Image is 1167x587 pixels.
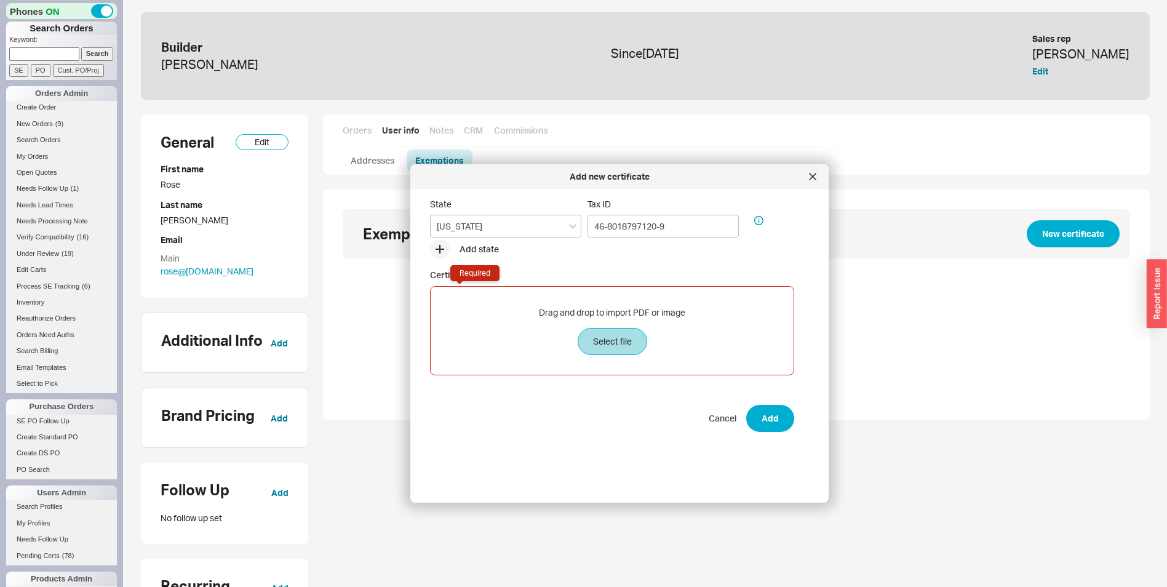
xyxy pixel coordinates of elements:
a: Create DS PO [6,447,117,460]
a: Open Quotes [6,166,117,179]
a: Addresses [341,150,404,172]
span: Edit [255,135,269,150]
a: Needs Follow Up(1) [6,182,117,195]
span: ON [46,5,60,18]
svg: open menu [569,224,576,229]
a: Create Standard PO [6,431,117,444]
a: Needs Lead Times [6,199,117,212]
a: PO Search [6,463,117,476]
h1: General [161,135,214,150]
span: Select file [593,334,632,349]
a: Commissions [493,124,549,137]
span: ( 6 ) [82,282,90,290]
button: Add [271,337,288,349]
button: Edit [1032,65,1048,78]
a: Inventory [6,296,117,309]
h2: No certificates [343,362,1130,374]
a: rose@[DOMAIN_NAME] [161,266,253,276]
a: Create Order [6,101,117,114]
div: Products Admin [6,572,117,586]
span: Needs Processing Note [17,217,88,225]
h5: Email [161,236,289,244]
a: Search Billing [6,345,117,357]
span: ( 78 ) [62,552,74,559]
span: ( 19 ) [62,250,74,257]
span: Pending Certs [17,552,60,559]
div: Add state [460,243,499,255]
a: CRM [464,124,483,137]
a: Email Templates [6,361,117,374]
a: My Orders [6,150,117,163]
span: ( 9 ) [55,120,63,127]
div: No follow up set [161,512,289,524]
input: Cust. PO/Proj [53,64,104,77]
input: Select a State [430,215,581,238]
h1: Follow Up [161,482,229,497]
span: ( 16 ) [77,233,89,241]
h1: Additional Info [161,333,263,348]
input: Tax ID [587,215,739,238]
h2: Builder [161,41,202,54]
a: Select to Pick [6,377,117,390]
button: Add [271,412,288,425]
div: Add new certificate [416,170,803,183]
h1: Search Orders [6,22,117,35]
a: Process SE Tracking(6) [6,280,117,293]
span: Tax ID [587,199,739,210]
div: Users Admin [6,485,117,500]
h3: Since [DATE] [611,47,679,60]
a: Orders [343,124,372,137]
h1: Exemptions [363,226,445,241]
span: Cancel [709,412,736,425]
input: PO [31,64,50,77]
div: Purchase Orders [6,399,117,414]
span: Needs Follow Up [17,535,68,543]
span: Needs Follow Up [17,185,68,192]
input: Search [81,47,114,60]
a: New Orders(9) [6,118,117,130]
h3: [PERSON_NAME] [161,58,258,71]
a: Search Orders [6,134,117,146]
div: Phones [6,3,117,19]
a: Orders Need Auths [6,329,117,341]
h5: Main [161,254,289,263]
div: Drag and drop to import PDF or image [450,306,774,319]
button: Add [271,487,289,499]
div: Add certificates for tax exemptions [343,379,1130,391]
h1: Brand Pricing [161,408,255,423]
a: User info [382,124,420,137]
h5: Last name [161,201,289,209]
a: Edit Carts [6,263,117,276]
span: New certificate [1042,226,1104,241]
div: Required [450,265,500,282]
a: Under Review(19) [6,247,117,260]
a: My Profiles [6,517,117,530]
span: Under Review [17,250,59,257]
div: [PERSON_NAME] [161,214,289,226]
a: Needs Follow Up [6,533,117,546]
div: Certificate [430,269,794,281]
button: Select file [578,328,647,355]
h5: First name [161,165,289,174]
div: Rose [161,178,289,191]
a: Needs Processing Note [6,215,117,228]
button: Add [746,405,794,432]
a: Notes [429,124,454,137]
p: Keyword: [9,35,117,47]
div: Orders Admin [6,86,117,101]
button: New certificate [1027,220,1120,247]
button: Edit [236,134,289,150]
a: Verify Compatibility(16) [6,231,117,244]
input: SE [9,64,28,77]
a: Reauthorize Orders [6,312,117,325]
span: Verify Compatibility [17,233,74,241]
h5: Sales rep [1032,34,1129,43]
a: SE PO Follow Up [6,415,117,428]
a: Search Profiles [6,500,117,513]
span: ( 1 ) [71,185,79,192]
a: Exemptions [407,150,472,172]
a: Pending Certs(78) [6,549,117,562]
span: Add [762,411,779,426]
span: New Orders [17,120,53,127]
span: State [430,199,452,209]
